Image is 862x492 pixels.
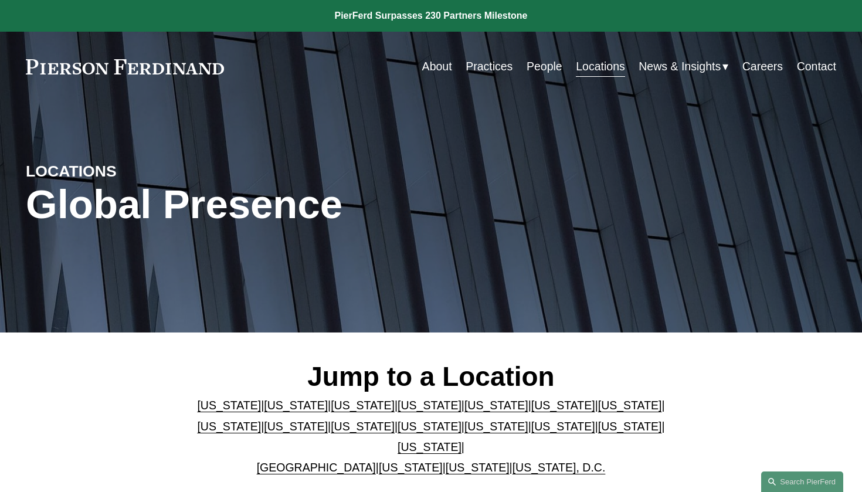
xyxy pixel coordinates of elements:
[26,162,228,182] h4: LOCATIONS
[466,55,513,78] a: Practices
[422,55,452,78] a: About
[446,461,510,474] a: [US_STATE]
[264,399,328,412] a: [US_STATE]
[513,461,606,474] a: [US_STATE], D.C.
[464,420,528,433] a: [US_STATE]
[598,420,662,433] a: [US_STATE]
[797,55,836,78] a: Contact
[531,399,595,412] a: [US_STATE]
[398,399,461,412] a: [US_STATE]
[264,420,328,433] a: [US_STATE]
[527,55,562,78] a: People
[398,440,461,453] a: [US_STATE]
[398,420,461,433] a: [US_STATE]
[197,399,261,412] a: [US_STATE]
[195,395,667,478] p: | | | | | | | | | | | | | | | | | |
[257,461,376,474] a: [GEOGRAPHIC_DATA]
[464,399,528,412] a: [US_STATE]
[531,420,595,433] a: [US_STATE]
[195,361,667,393] h2: Jump to a Location
[331,399,395,412] a: [US_STATE]
[379,461,443,474] a: [US_STATE]
[761,471,843,492] a: Search this site
[331,420,395,433] a: [US_STATE]
[576,55,625,78] a: Locations
[598,399,662,412] a: [US_STATE]
[742,55,783,78] a: Careers
[639,55,728,78] a: folder dropdown
[639,56,721,77] span: News & Insights
[26,182,566,228] h1: Global Presence
[197,420,261,433] a: [US_STATE]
